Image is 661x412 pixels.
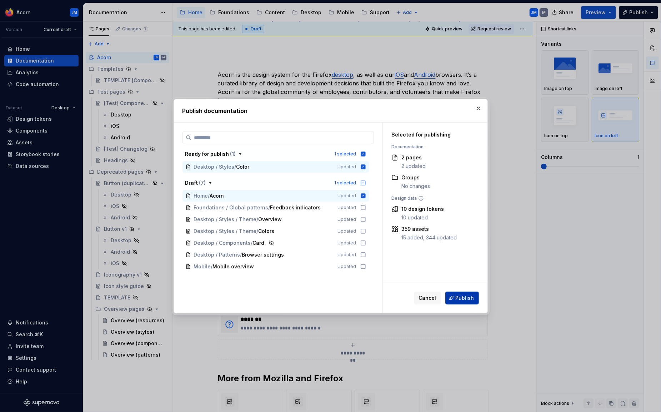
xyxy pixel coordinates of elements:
[182,106,479,115] h2: Publish documentation
[194,251,240,258] span: Desktop / Patterns
[259,216,282,223] span: Overview
[210,192,224,199] span: Acorn
[391,195,475,201] div: Design data
[257,228,259,235] span: /
[401,205,444,213] div: 10 design tokens
[337,252,356,258] span: Updated
[182,148,369,160] button: Ready for publish (1)1 selected
[213,263,254,270] span: Mobile overview
[419,294,436,302] span: Cancel
[337,205,356,210] span: Updated
[240,251,242,258] span: /
[185,179,206,187] div: Draft
[230,151,236,157] span: ( 1 )
[182,177,369,189] button: Draft (7)1 selected
[242,251,284,258] span: Browser settings
[401,174,430,181] div: Groups
[401,163,426,170] div: 2 updated
[337,217,356,222] span: Updated
[337,228,356,234] span: Updated
[391,144,475,150] div: Documentation
[337,264,356,269] span: Updated
[211,263,213,270] span: /
[194,192,208,199] span: Home
[337,193,356,199] span: Updated
[270,204,321,211] span: Feedback indicators
[194,239,251,247] span: Desktop / Components
[269,204,270,211] span: /
[194,204,269,211] span: Foundations / Global patterns
[235,163,236,170] span: /
[401,234,457,241] div: 15 added, 344 updated
[391,131,475,138] div: Selected for publishing
[456,294,474,302] span: Publish
[259,228,275,235] span: Colors
[401,214,444,221] div: 10 updated
[401,183,430,190] div: No changes
[445,292,479,304] button: Publish
[401,154,426,161] div: 2 pages
[337,164,356,170] span: Updated
[337,240,356,246] span: Updated
[401,225,457,233] div: 359 assets
[208,192,210,199] span: /
[257,216,259,223] span: /
[253,239,267,247] span: Card
[194,216,257,223] span: Desktop / Styles / Theme
[334,180,356,186] div: 1 selected
[199,180,206,186] span: ( 7 )
[194,228,257,235] span: Desktop / Styles / Theme
[194,263,211,270] span: Mobile
[236,163,251,170] span: Color
[251,239,253,247] span: /
[334,151,356,157] div: 1 selected
[185,150,236,158] div: Ready for publish
[414,292,441,304] button: Cancel
[194,163,235,170] span: Desktop / Styles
